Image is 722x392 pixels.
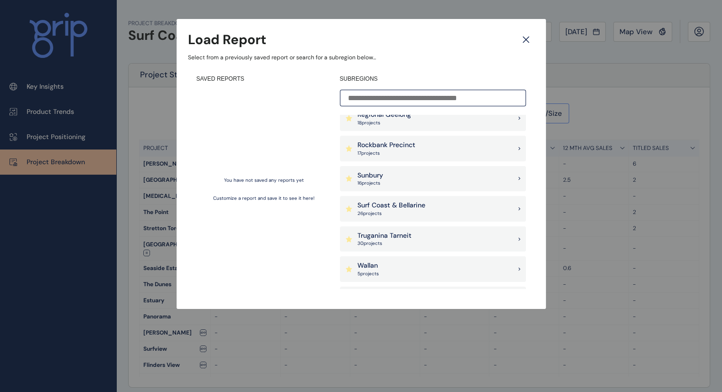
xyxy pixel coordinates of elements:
[357,180,383,187] p: 16 project s
[357,261,379,271] p: Wallan
[357,140,415,150] p: Rockbank Precinct
[357,171,383,180] p: Sunbury
[357,210,425,217] p: 26 project s
[224,177,304,184] p: You have not saved any reports yet
[357,231,412,241] p: Truganina Tarneit
[357,201,425,210] p: Surf Coast & Bellarine
[357,150,415,157] p: 17 project s
[357,120,411,126] p: 18 project s
[188,54,534,62] p: Select from a previously saved report or search for a subregion below...
[340,75,526,83] h4: SUBREGIONS
[197,75,331,83] h4: SAVED REPORTS
[357,110,411,120] p: Regional Geelong
[357,271,379,277] p: 5 project s
[188,30,266,49] h3: Load Report
[213,195,315,202] p: Customize a report and save it to see it here!
[357,240,412,247] p: 30 project s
